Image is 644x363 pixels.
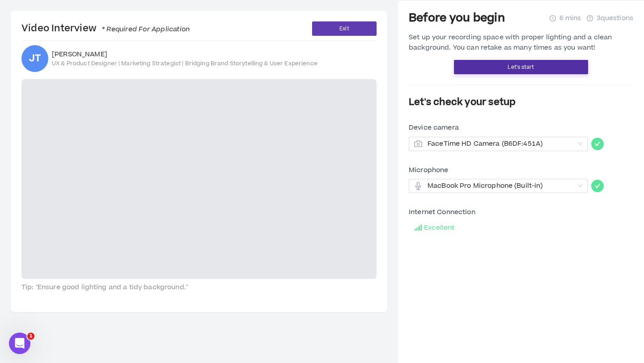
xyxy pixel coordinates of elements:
[597,13,633,23] span: 3 questions
[414,140,422,148] span: camera
[409,165,448,175] span: Microphone
[29,54,41,63] div: JT
[339,25,349,33] span: Exit
[428,179,574,193] span: MacBook Pro Microphone (Built-in)
[409,207,475,217] span: Internet Connection
[550,15,556,21] span: clock-circle
[27,333,34,340] span: 1
[409,11,505,25] h3: Before you begin
[21,22,190,35] h4: Video Interview
[428,137,574,151] span: FaceTime HD Camera (B6DF:451A)
[21,45,48,72] div: Jayla T.
[409,33,633,53] div: Set up your recording space with proper lighting and a clean background. You can retake as many t...
[508,63,534,72] span: Let's start
[409,96,633,109] h4: Let's check your setup
[559,13,581,23] span: 6 mins
[9,333,30,354] iframe: Intercom live chat
[312,21,377,36] button: Exit
[52,60,318,67] span: UX & Product Designer | Marketing Strategist | Bridging Brand Storytelling & User Experience
[454,60,588,74] button: Let's start
[97,25,190,34] span: * Required For Application
[21,283,377,292] span: Tip: "Ensure good lighting and a tidy background."
[587,15,593,21] span: question-circle
[52,50,318,59] span: [PERSON_NAME]
[591,138,604,150] span: check-circle
[409,123,459,133] span: Device camera
[414,182,422,190] span: audio
[591,180,604,192] span: check-circle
